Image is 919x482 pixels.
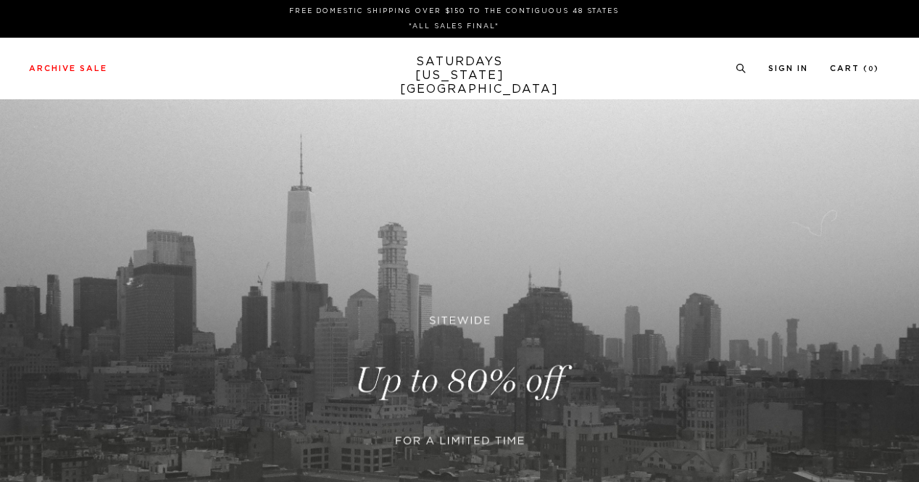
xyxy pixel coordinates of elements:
p: *ALL SALES FINAL* [35,21,873,32]
small: 0 [868,66,874,72]
a: Sign In [768,65,808,72]
a: Archive Sale [29,65,107,72]
a: SATURDAYS[US_STATE][GEOGRAPHIC_DATA] [400,55,520,96]
p: FREE DOMESTIC SHIPPING OVER $150 TO THE CONTIGUOUS 48 STATES [35,6,873,17]
a: Cart (0) [830,65,879,72]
